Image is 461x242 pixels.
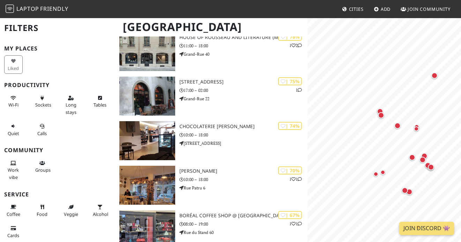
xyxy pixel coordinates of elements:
div: Map marker [426,163,436,172]
p: 10:00 – 18:00 [179,176,307,183]
h3: Boréal Coffee Shop @ [GEOGRAPHIC_DATA] [179,213,307,219]
span: Food [37,211,47,217]
button: Wi-Fi [4,92,23,111]
span: Credit cards [7,232,19,239]
p: Grand-Rue 40 [179,51,307,57]
div: Map marker [426,163,435,172]
img: Chocolaterie Philippe Pascoët [119,121,175,160]
button: Long stays [62,92,80,118]
p: Grand-Rue 22 [179,95,307,102]
p: 10:00 – 18:00 [179,132,307,138]
span: Alcohol [93,211,108,217]
p: 11:00 – 18:00 [179,42,307,49]
div: Map marker [423,161,432,170]
span: Quiet [8,130,19,136]
div: Map marker [379,168,387,177]
a: 22 grand'rue | 75% 1 [STREET_ADDRESS] 17:00 – 02:00 Grand-Rue 22 [115,77,307,116]
a: Join Community [398,3,453,15]
h3: Chocolaterie [PERSON_NAME] [179,124,307,130]
div: Map marker [412,123,421,131]
span: Group tables [35,167,51,173]
p: 1 2 [289,42,302,49]
div: Map marker [405,187,414,196]
a: Colette | 70% 11 [PERSON_NAME] 10:00 – 18:00 Rue Patru 6 [115,166,307,205]
h3: Service [4,191,111,198]
span: Cities [349,6,364,12]
div: | 75% [278,77,302,85]
button: Quiet [4,120,23,139]
span: Video/audio calls [37,130,47,136]
div: Map marker [418,155,427,164]
button: Work vibe [4,157,23,183]
button: Groups [33,157,52,176]
h3: Community [4,147,111,154]
div: Map marker [376,107,385,116]
h3: Productivity [4,82,111,88]
div: Map marker [408,153,417,162]
div: Map marker [412,125,421,133]
span: Coffee [7,211,20,217]
div: | 67% [278,211,302,219]
button: Calls [33,120,52,139]
img: LaptopFriendly [6,5,14,13]
img: House of Rousseau and Literature (MRL) [119,32,175,71]
a: House of Rousseau and Literature (MRL) | 76% 12 House of Rousseau and Literature (MRL) 11:00 – 18... [115,32,307,71]
p: 17:00 – 02:00 [179,87,307,94]
p: [STREET_ADDRESS] [179,140,307,147]
p: Rue Patru 6 [179,185,307,191]
span: Power sockets [35,102,51,108]
span: Long stays [66,102,76,115]
a: Cities [339,3,366,15]
span: Friendly [40,5,68,13]
h3: My Places [4,45,111,52]
div: Map marker [430,71,439,80]
span: Add [381,6,391,12]
span: Join Community [408,6,451,12]
span: Stable Wi-Fi [8,102,18,108]
div: | 74% [278,122,302,130]
div: | 70% [278,166,302,174]
p: 1 [296,87,302,93]
p: 1 1 [289,220,302,227]
button: Sockets [33,92,52,111]
p: 08:00 – 19:00 [179,221,307,227]
div: Map marker [372,170,380,178]
a: Chocolaterie Philippe Pascoët | 74% Chocolaterie [PERSON_NAME] 10:00 – 18:00 [STREET_ADDRESS] [115,121,307,160]
div: Map marker [420,151,429,161]
h2: Filters [4,17,111,39]
button: Food [33,201,52,220]
p: Rue du Stand 60 [179,229,307,236]
div: Map marker [400,186,409,195]
p: 1 1 [289,176,302,182]
button: Tables [91,92,109,111]
button: Alcohol [91,201,109,220]
span: Veggie [64,211,78,217]
img: Colette [119,166,175,205]
button: Coffee [4,201,23,220]
span: People working [8,167,19,180]
button: Cards [4,223,23,241]
span: Laptop [16,5,39,13]
h3: [STREET_ADDRESS] [179,79,307,85]
img: 22 grand'rue [119,77,175,116]
a: LaptopFriendly LaptopFriendly [6,3,68,15]
div: Map marker [393,121,402,130]
h1: [GEOGRAPHIC_DATA] [117,17,306,37]
div: Map marker [377,111,386,120]
a: Add [371,3,394,15]
span: Work-friendly tables [94,102,106,108]
button: Veggie [62,201,80,220]
h3: [PERSON_NAME] [179,168,307,174]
